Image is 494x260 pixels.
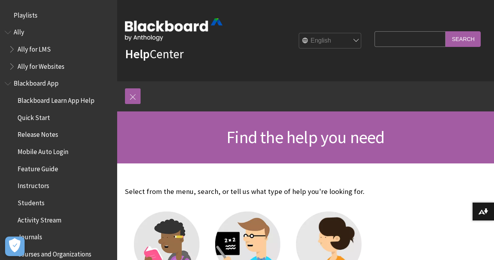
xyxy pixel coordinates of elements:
[5,237,25,256] button: Open Preferences
[18,247,91,258] span: Courses and Organizations
[18,43,51,53] span: Ally for LMS
[18,145,68,156] span: Mobile Auto Login
[5,9,112,22] nav: Book outline for Playlists
[18,128,58,139] span: Release Notes
[125,18,223,41] img: Blackboard by Anthology
[18,60,64,70] span: Ally for Websites
[18,196,45,207] span: Students
[125,46,184,62] a: HelpCenter
[125,46,150,62] strong: Help
[18,213,61,224] span: Activity Stream
[18,231,42,241] span: Journals
[125,186,371,197] p: Select from the menu, search, or tell us what type of help you're looking for.
[18,162,58,173] span: Feature Guide
[14,77,59,88] span: Blackboard App
[18,111,50,122] span: Quick Start
[446,31,481,47] input: Search
[14,9,37,19] span: Playlists
[226,126,384,148] span: Find the help you need
[5,26,112,73] nav: Book outline for Anthology Ally Help
[299,33,362,49] select: Site Language Selector
[18,179,49,190] span: Instructors
[18,94,95,104] span: Blackboard Learn App Help
[14,26,24,36] span: Ally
